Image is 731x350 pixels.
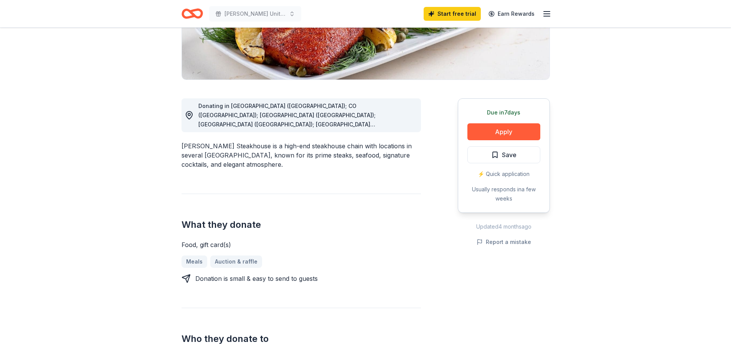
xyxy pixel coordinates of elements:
[195,274,318,283] div: Donation is small & easy to send to guests
[458,222,550,231] div: Updated 4 months ago
[182,219,421,231] h2: What they donate
[467,169,540,179] div: ⚡️ Quick application
[182,5,203,23] a: Home
[467,146,540,163] button: Save
[424,7,481,21] a: Start free trial
[182,255,207,268] a: Meals
[467,108,540,117] div: Due in 7 days
[467,123,540,140] button: Apply
[209,6,301,22] button: [PERSON_NAME] United Way Campaign - Golf Tournament
[182,141,421,169] div: [PERSON_NAME] Steakhouse is a high-end steakhouse chain with locations in several [GEOGRAPHIC_DAT...
[477,237,531,247] button: Report a mistake
[182,240,421,249] div: Food, gift card(s)
[467,185,540,203] div: Usually responds in a few weeks
[182,333,421,345] h2: Who they donate to
[210,255,262,268] a: Auction & raffle
[198,103,411,164] span: Donating in [GEOGRAPHIC_DATA] ([GEOGRAPHIC_DATA]); CO ([GEOGRAPHIC_DATA]); [GEOGRAPHIC_DATA] ([GE...
[484,7,539,21] a: Earn Rewards
[502,150,516,160] span: Save
[224,9,286,18] span: [PERSON_NAME] United Way Campaign - Golf Tournament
